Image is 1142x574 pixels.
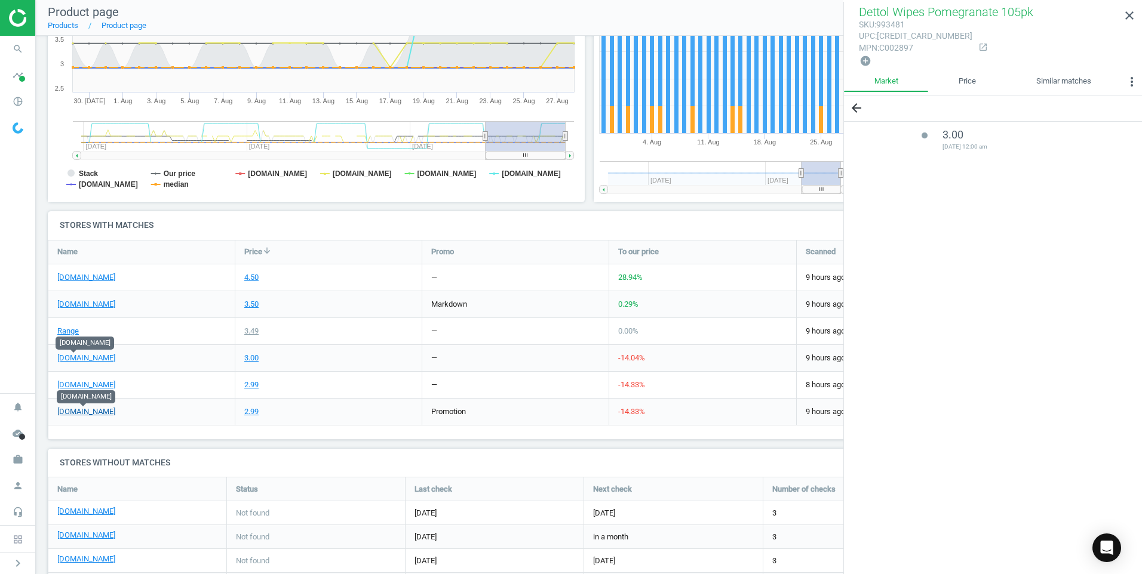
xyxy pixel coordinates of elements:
[7,90,29,113] i: pie_chart_outlined
[57,506,115,517] a: [DOMAIN_NAME]
[11,556,25,570] i: chevron_right
[806,379,975,390] span: 8 hours ago
[7,38,29,60] i: search
[806,299,975,310] span: 9 hours ago
[1006,72,1122,92] a: Similar matches
[60,60,64,67] text: 3
[57,406,115,417] a: [DOMAIN_NAME]
[806,326,975,337] span: 9 hours ago
[859,20,874,29] span: sku
[7,474,29,497] i: person
[57,246,78,257] span: Name
[346,97,368,104] tspan: 15. Aug
[593,556,615,566] span: [DATE]
[810,138,832,146] tspan: 25. Aug
[849,101,864,115] i: arrow_back
[431,353,437,363] div: —
[1122,72,1142,95] button: more_vert
[244,379,259,390] div: 2.99
[806,406,975,417] span: 9 hours ago
[772,532,776,542] span: 3
[79,180,138,189] tspan: [DOMAIN_NAME]
[7,448,29,471] i: work
[57,379,115,390] a: [DOMAIN_NAME]
[57,484,78,495] span: Name
[859,42,972,54] div: : C002897
[417,169,477,178] tspan: [DOMAIN_NAME]
[79,169,98,178] tspan: Stack
[480,97,502,104] tspan: 23. Aug
[593,532,628,542] span: in a month
[415,556,575,566] span: [DATE]
[431,326,437,337] div: —
[57,299,115,310] a: [DOMAIN_NAME]
[859,30,972,42] div: : [CREDIT_CARD_NUMBER]
[180,97,199,104] tspan: 5. Aug
[247,97,266,104] tspan: 9. Aug
[415,484,452,495] span: Last check
[57,390,115,403] div: [DOMAIN_NAME]
[102,21,146,30] a: Product page
[57,326,79,337] a: Range
[593,484,632,495] span: Next check
[806,246,836,257] span: Scanned
[147,97,165,104] tspan: 3. Aug
[48,5,119,19] span: Product page
[593,508,615,519] span: [DATE]
[859,5,1033,19] span: Dettol Wipes Pomegranate 105pk
[978,42,988,52] i: open_in_new
[772,508,776,519] span: 3
[55,85,64,92] text: 2.5
[643,138,661,146] tspan: 4. Aug
[48,21,78,30] a: Products
[55,36,64,43] text: 3.5
[214,97,232,104] tspan: 7. Aug
[244,353,259,363] div: 3.00
[859,19,972,30] div: : 993481
[244,326,259,337] div: 3.49
[806,353,975,363] span: 9 hours ago
[57,353,115,363] a: [DOMAIN_NAME]
[413,97,435,104] tspan: 19. Aug
[164,169,196,178] tspan: Our price
[806,272,975,283] span: 9 hours ago
[236,484,258,495] span: Status
[972,42,988,53] a: open_in_new
[697,138,719,146] tspan: 11. Aug
[512,97,535,104] tspan: 25. Aug
[859,43,877,53] span: mpn
[844,72,928,92] a: Market
[772,556,776,566] span: 3
[236,532,269,542] span: Not found
[9,9,94,27] img: ajHJNr6hYgQAAAAASUVORK5CYII=
[57,530,115,541] a: [DOMAIN_NAME]
[859,31,875,41] span: upc
[618,353,645,362] span: -14.04 %
[546,97,568,104] tspan: 27. Aug
[7,396,29,418] i: notifications
[502,169,561,178] tspan: [DOMAIN_NAME]
[431,379,437,390] div: —
[431,272,437,283] div: —
[236,508,269,519] span: Not found
[1125,75,1139,89] i: more_vert
[57,272,115,283] a: [DOMAIN_NAME]
[618,300,638,308] span: 0.29 %
[13,122,23,134] img: wGWNvw8QSZomAAAAABJRU5ErkJggg==
[772,484,836,495] span: Number of checks
[7,422,29,445] i: cloud_done
[943,143,1112,151] span: [DATE] 12:00 am
[236,556,269,566] span: Not found
[618,326,638,335] span: 0.00 %
[244,299,259,310] div: 3.50
[618,407,645,416] span: -14.33 %
[859,55,871,67] i: add_circle
[943,128,963,141] span: 3.00
[3,556,33,571] button: chevron_right
[431,407,466,416] span: promotion
[618,380,645,389] span: -14.33 %
[844,95,869,121] button: arrow_back
[333,169,392,178] tspan: [DOMAIN_NAME]
[48,449,1130,477] h4: Stores without matches
[1092,533,1121,562] div: Open Intercom Messenger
